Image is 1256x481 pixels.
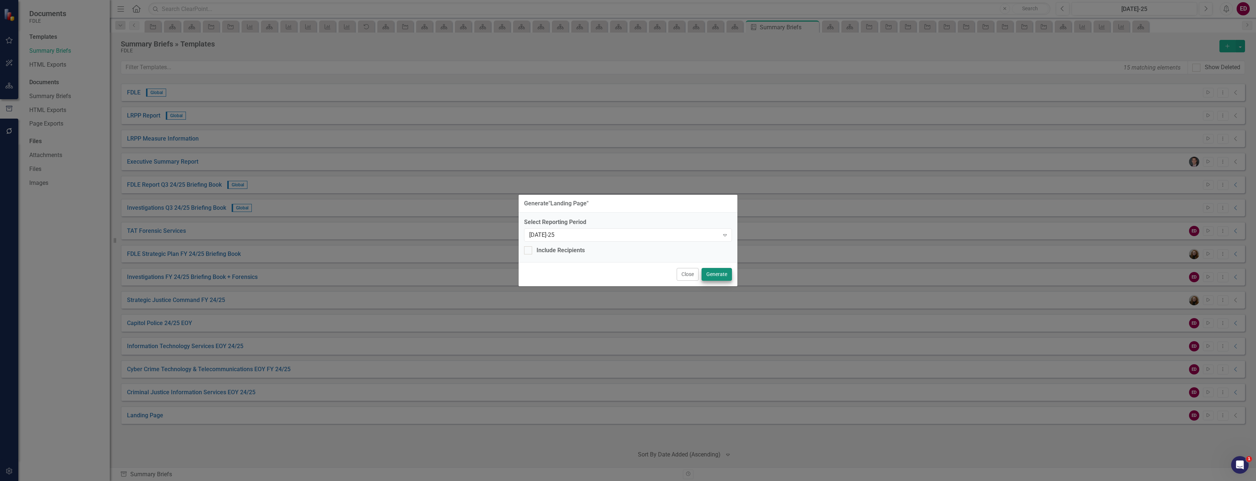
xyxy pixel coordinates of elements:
[524,200,588,207] div: Generate " Landing Page "
[524,218,732,227] label: Select Reporting Period
[529,231,719,239] div: [DATE]-25
[537,246,585,255] div: Include Recipients
[677,268,699,281] button: Close
[1231,456,1249,474] iframe: Intercom live chat
[702,268,732,281] button: Generate
[1246,456,1252,462] span: 1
